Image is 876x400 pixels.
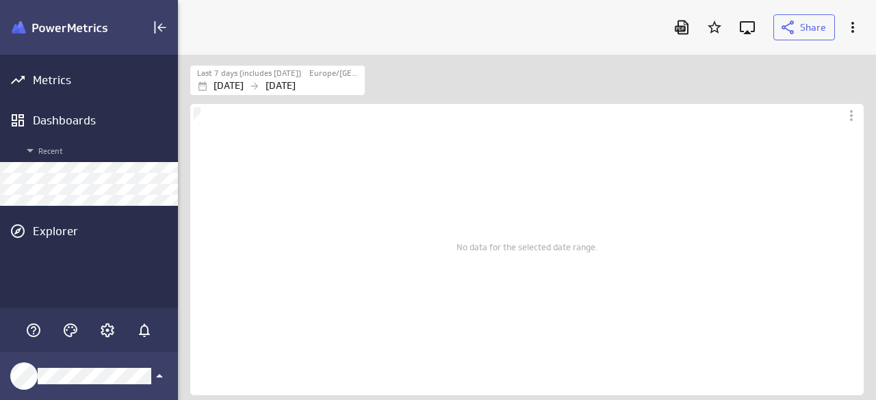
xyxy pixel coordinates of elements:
[800,21,826,34] span: Share
[33,72,175,88] div: Metrics
[190,104,864,395] div: Dashboard Widget
[190,66,365,95] div: Sep 25 2025 to Oct 01 2025 Europe/Bucharest (GMT+3:00)
[22,319,45,342] div: Help & PowerMetrics Assistant
[99,322,116,338] svg: Account and settings
[190,66,365,95] div: Last 7 days (includes [DATE])Europe/[GEOGRAPHIC_DATA][DATE][DATE]
[33,113,175,128] div: Dashboards
[133,319,156,342] div: Notifications
[12,21,107,34] img: Klipfolio PowerMetrics Banner
[841,16,864,39] div: More actions
[149,16,172,39] div: Collapse
[62,322,79,338] svg: Themes
[33,224,175,239] div: Explorer
[736,16,759,39] div: Enter fullscreen mode
[214,79,244,93] p: [DATE]
[190,65,863,95] div: Filters
[670,16,693,39] div: Download as PDF
[22,142,171,159] span: Recent
[703,16,726,39] div: Add to Starred
[456,241,597,252] span: No data for the selected date range.
[178,101,876,400] div: Dashboard content with 4 widgets
[59,319,82,342] div: Themes
[197,68,301,79] label: Last 7 days (includes today)
[841,105,862,126] div: More actions
[309,68,361,79] label: Europe/[GEOGRAPHIC_DATA]
[266,79,296,93] p: [DATE]
[773,14,835,40] button: Share
[96,319,119,342] div: Account and settings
